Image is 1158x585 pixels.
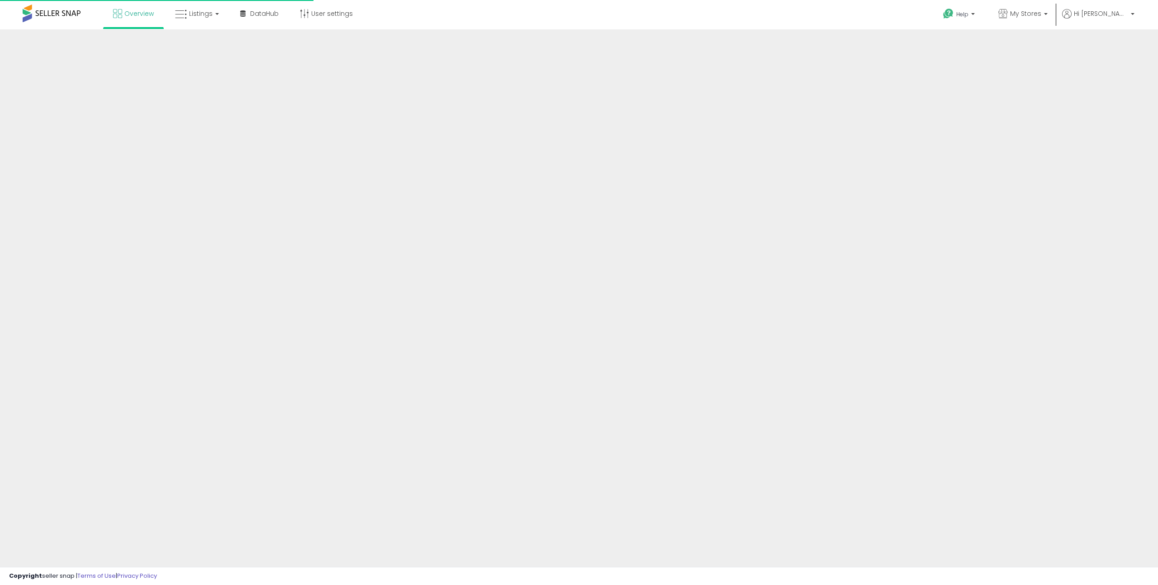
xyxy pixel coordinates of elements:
span: Hi [PERSON_NAME] [1074,9,1128,18]
span: DataHub [250,9,279,18]
span: My Stores [1010,9,1041,18]
span: Listings [189,9,213,18]
i: Get Help [943,8,954,19]
span: Help [956,10,968,18]
a: Help [936,1,984,29]
a: Hi [PERSON_NAME] [1062,9,1134,29]
span: Overview [124,9,154,18]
